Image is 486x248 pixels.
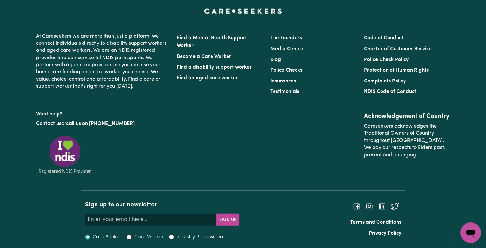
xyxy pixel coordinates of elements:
input: Enter your email here... [85,214,217,225]
a: Insurances [270,79,296,84]
a: Careseekers home page [204,9,282,14]
a: Follow Careseekers on Twitter [391,204,399,209]
a: Charter of Customer Service [364,46,432,51]
a: Terms and Conditions [350,220,401,225]
a: Media Centre [270,46,303,51]
a: Become a Care Worker [177,54,231,59]
a: Find a disability support worker [177,65,252,70]
label: Care Worker [134,233,164,241]
a: Protection of Human Rights [364,68,429,73]
a: Code of Conduct [364,35,404,41]
a: Privacy Policy [369,231,401,236]
a: Follow Careseekers on Facebook [353,204,360,209]
iframe: Button to launch messaging window [460,222,481,243]
a: Blog [270,57,281,62]
label: Industry Professional [176,233,225,241]
p: or [36,118,169,130]
a: Testimonials [270,89,299,94]
a: Police Check Policy [364,57,409,62]
a: Find an aged care worker [177,75,238,81]
button: Subscribe [216,214,239,225]
a: Find a Mental Health Support Worker [177,35,247,48]
p: At Careseekers we are more than just a platform. We connect individuals directly to disability su... [36,30,169,93]
a: NDIS Code of Conduct [364,89,416,94]
a: Complaints Policy [364,79,406,84]
a: Contact us [36,121,61,126]
h2: Acknowledgement of Country [364,112,450,120]
p: Want help? [36,108,169,118]
a: Police Checks [270,68,302,73]
a: call us on [PHONE_NUMBER] [66,121,135,126]
a: Follow Careseekers on Instagram [366,204,373,209]
label: Care Seeker [93,233,121,241]
a: Follow Careseekers on LinkedIn [378,204,386,209]
h2: Sign up to our newsletter [85,201,239,209]
p: Careseekers acknowledges the Traditional Owners of Country throughout [GEOGRAPHIC_DATA]. We pay o... [364,120,450,161]
a: The Founders [270,35,302,41]
img: Registered NDIS provider [36,135,94,175]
